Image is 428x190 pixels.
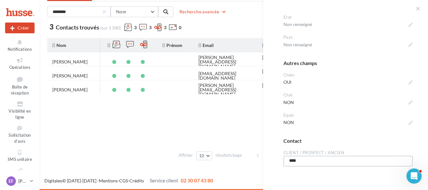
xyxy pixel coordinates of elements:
div: [PERSON_NAME] [52,60,88,64]
span: 10 [199,153,204,158]
span: résultats/page [216,152,242,158]
span: Nom [116,9,126,14]
span: Email [198,43,214,48]
span: © [DATE]-[DATE] - - - [44,178,213,183]
div: Etat [283,14,413,20]
div: [PHONE_NUMBER] [262,55,302,60]
span: Prénom [162,43,182,48]
a: Digitaleo [44,178,62,183]
span: 3 [134,24,137,31]
span: Non renseigné [283,20,413,29]
span: 0 [179,24,181,31]
button: Recherche avancée [177,8,229,16]
button: Notifications [5,37,35,53]
div: Chat [283,92,413,98]
span: Opérations [9,65,30,70]
span: Visibilité en ligne [9,108,31,120]
div: [PHONE_NUMBER] [262,83,302,88]
div: Equin [283,112,413,118]
span: OUI [283,78,413,87]
div: Pays [283,34,413,40]
a: Campagnes [5,166,35,181]
button: 10 [196,151,212,160]
span: 3 [49,23,54,30]
span: Afficher [178,152,193,158]
span: SMS unitaire [8,157,32,162]
div: Contact [283,137,413,145]
div: [PERSON_NAME][EMAIL_ADDRESS][DOMAIN_NAME] [198,55,252,69]
a: Crédits [129,178,144,183]
div: [PERSON_NAME][EMAIL_ADDRESS][DOMAIN_NAME] [198,83,252,96]
div: [PERSON_NAME] [52,74,88,78]
a: Sollicitation d'avis [5,123,35,145]
div: [PHONE_NUMBER] [262,69,302,74]
a: Opérations [5,56,35,71]
div: Chien [283,72,413,78]
a: Boîte de réception [5,74,35,97]
div: Nouvelle campagne [5,23,35,33]
span: Nom [52,43,66,48]
iframe: Intercom live chat [406,168,422,184]
span: Contacts trouvés [56,24,99,31]
span: Service client [150,177,178,183]
p: [PERSON_NAME] [18,178,27,184]
div: Autres champs [283,60,413,67]
span: NON [283,118,413,127]
a: CGS [119,178,128,183]
a: Mentions [99,178,118,183]
a: Visibilité en ligne [5,99,35,121]
span: Non renseigné [283,40,413,49]
span: EF [9,178,14,184]
button: Créer [5,23,35,33]
span: Notifications [8,47,32,52]
div: [EMAIL_ADDRESS][DOMAIN_NAME] [198,71,252,80]
span: Mobile [262,43,280,48]
span: (sur 1 340) [100,25,121,30]
span: NON [283,98,413,107]
a: SMS unitaire [5,147,35,163]
span: 3 [149,24,152,31]
span: 02 30 07 43 80 [181,177,213,183]
button: Nom [111,6,158,17]
div: CLIENT / PROSPECT / ANCIEN [283,150,413,156]
div: [PERSON_NAME] [52,88,88,92]
span: Boîte de réception [11,84,29,95]
span: Sollicitation d'avis [9,133,31,144]
a: EF [PERSON_NAME] [5,175,35,187]
span: 3 [164,24,166,31]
